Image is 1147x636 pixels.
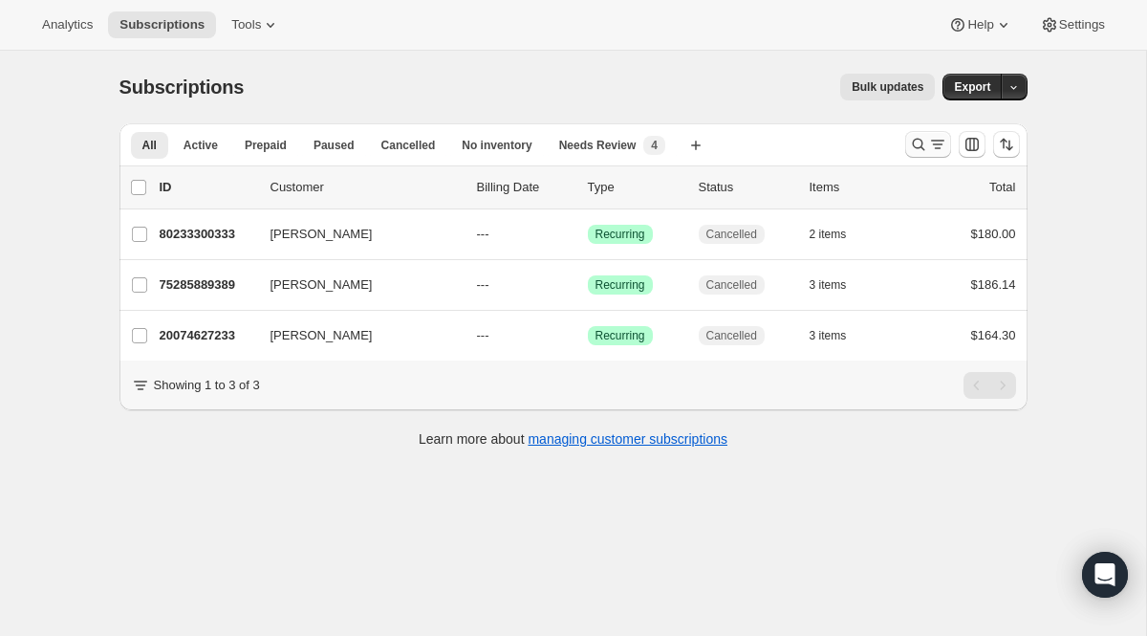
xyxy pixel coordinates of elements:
[959,131,985,158] button: Customize table column order and visibility
[259,320,450,351] button: [PERSON_NAME]
[840,74,935,100] button: Bulk updates
[971,277,1016,292] span: $186.14
[160,275,255,295] p: 75285889389
[905,131,951,158] button: Search and filter results
[967,17,993,33] span: Help
[477,227,489,241] span: ---
[810,178,905,197] div: Items
[681,132,711,159] button: Create new view
[942,74,1002,100] button: Export
[142,138,157,153] span: All
[271,178,462,197] p: Customer
[231,17,261,33] span: Tools
[160,178,1016,197] div: IDCustomerBilling DateTypeStatusItemsTotal
[462,138,531,153] span: No inventory
[810,328,847,343] span: 3 items
[259,270,450,300] button: [PERSON_NAME]
[595,277,645,293] span: Recurring
[810,221,868,248] button: 2 items
[954,79,990,95] span: Export
[160,221,1016,248] div: 80233300333[PERSON_NAME]---SuccessRecurringCancelled2 items$180.00
[651,138,658,153] span: 4
[595,227,645,242] span: Recurring
[160,272,1016,298] div: 75285889389[PERSON_NAME]---SuccessRecurringCancelled3 items$186.14
[963,372,1016,399] nav: Pagination
[706,227,757,242] span: Cancelled
[381,138,436,153] span: Cancelled
[810,227,847,242] span: 2 items
[477,277,489,292] span: ---
[271,275,373,295] span: [PERSON_NAME]
[160,322,1016,349] div: 20074627233[PERSON_NAME]---SuccessRecurringCancelled3 items$164.30
[852,79,923,95] span: Bulk updates
[810,322,868,349] button: 3 items
[699,178,794,197] p: Status
[42,17,93,33] span: Analytics
[588,178,683,197] div: Type
[154,376,260,395] p: Showing 1 to 3 of 3
[559,138,637,153] span: Needs Review
[314,138,355,153] span: Paused
[220,11,292,38] button: Tools
[971,227,1016,241] span: $180.00
[706,328,757,343] span: Cancelled
[810,277,847,293] span: 3 items
[1082,552,1128,598] div: Open Intercom Messenger
[108,11,216,38] button: Subscriptions
[971,328,1016,342] span: $164.30
[271,326,373,345] span: [PERSON_NAME]
[271,225,373,244] span: [PERSON_NAME]
[245,138,287,153] span: Prepaid
[477,328,489,342] span: ---
[160,326,255,345] p: 20074627233
[31,11,104,38] button: Analytics
[706,277,757,293] span: Cancelled
[1028,11,1116,38] button: Settings
[989,178,1015,197] p: Total
[937,11,1024,38] button: Help
[160,225,255,244] p: 80233300333
[810,272,868,298] button: 3 items
[528,431,727,447] a: managing customer subscriptions
[993,131,1020,158] button: Sort the results
[259,219,450,250] button: [PERSON_NAME]
[184,138,218,153] span: Active
[160,178,255,197] p: ID
[1059,17,1105,33] span: Settings
[419,429,727,449] p: Learn more about
[477,178,573,197] p: Billing Date
[119,77,245,98] span: Subscriptions
[119,17,205,33] span: Subscriptions
[595,328,645,343] span: Recurring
